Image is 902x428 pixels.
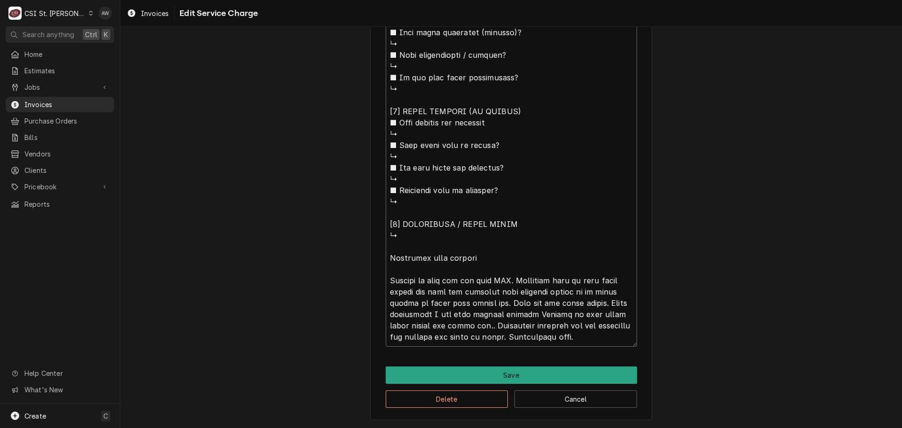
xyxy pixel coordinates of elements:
[6,63,114,78] a: Estimates
[386,384,637,408] div: Button Group Row
[6,47,114,62] a: Home
[99,7,112,20] div: Alexandria Wilp's Avatar
[24,100,109,109] span: Invoices
[24,66,109,76] span: Estimates
[8,7,22,20] div: C
[123,6,172,21] a: Invoices
[24,199,109,209] span: Reports
[24,8,86,18] div: CSI St. [PERSON_NAME]
[24,132,109,142] span: Bills
[6,113,114,129] a: Purchase Orders
[24,116,109,126] span: Purchase Orders
[6,97,114,112] a: Invoices
[24,385,109,395] span: What's New
[386,366,637,408] div: Button Group
[24,149,109,159] span: Vendors
[6,146,114,162] a: Vendors
[104,30,108,39] span: K
[85,30,97,39] span: Ctrl
[386,366,637,384] div: Button Group Row
[386,366,637,384] button: Save
[99,7,112,20] div: AW
[514,390,637,408] button: Cancel
[6,79,114,95] a: Go to Jobs
[386,390,508,408] button: Delete
[24,182,95,192] span: Pricebook
[6,196,114,212] a: Reports
[6,366,114,381] a: Go to Help Center
[24,165,109,175] span: Clients
[24,412,46,420] span: Create
[6,179,114,195] a: Go to Pricebook
[6,26,114,43] button: Search anythingCtrlK
[24,82,95,92] span: Jobs
[23,30,74,39] span: Search anything
[8,7,22,20] div: CSI St. Louis's Avatar
[24,368,109,378] span: Help Center
[6,382,114,397] a: Go to What's New
[24,49,109,59] span: Home
[177,7,258,20] span: Edit Service Charge
[6,130,114,145] a: Bills
[141,8,169,18] span: Invoices
[103,411,108,421] span: C
[6,163,114,178] a: Clients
